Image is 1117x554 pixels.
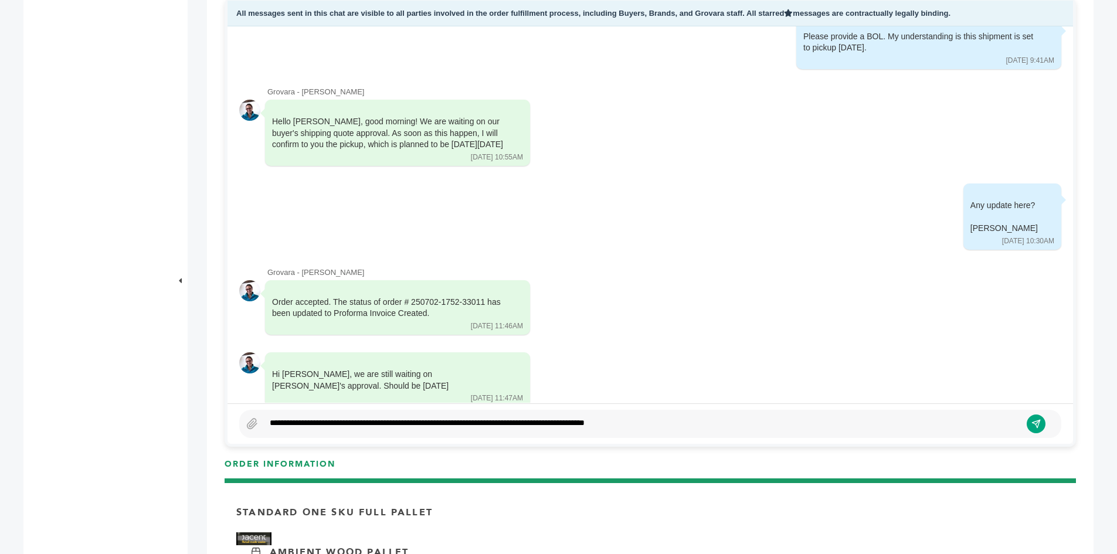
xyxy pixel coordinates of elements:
img: Brand Name [236,532,271,545]
div: Order accepted. The status of order # 250702-1752-33011 has been updated to Proforma Invoice Crea... [272,297,507,320]
div: [DATE] 11:46AM [471,321,523,331]
div: All messages sent in this chat are visible to all parties involved in the order fulfillment proce... [228,1,1073,27]
div: [DATE] 9:41AM [1006,56,1054,66]
div: [PERSON_NAME] [970,223,1038,234]
div: Hi [PERSON_NAME], we are still waiting on [PERSON_NAME]'s approval. Should be [DATE] [272,369,507,392]
h3: ORDER INFORMATION [225,458,1076,479]
div: [DATE] 10:30AM [1002,236,1054,246]
div: Hello [PERSON_NAME], good morning! We are waiting on our buyer's shipping quote approval. As soon... [272,116,507,151]
div: Grovara - [PERSON_NAME] [267,87,1061,97]
p: Standard One Sku Full Pallet [236,506,433,519]
div: Please provide a BOL. My understanding is this shipment is set to pickup [DATE]. [803,31,1038,54]
div: Any update here? [970,200,1038,234]
div: Grovara - [PERSON_NAME] [267,267,1061,278]
div: [DATE] 10:55AM [471,152,523,162]
div: [DATE] 11:47AM [471,393,523,403]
